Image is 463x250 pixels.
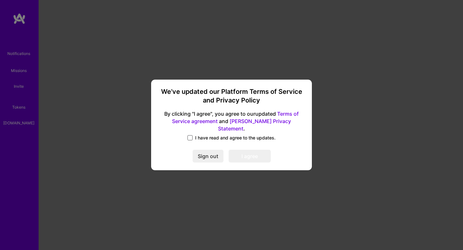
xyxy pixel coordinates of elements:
[193,150,223,163] button: Sign out
[172,111,299,124] a: Terms of Service agreement
[229,150,271,163] button: I agree
[159,110,304,132] span: By clicking "I agree", you agree to our updated and .
[195,135,276,141] span: I have read and agree to the updates.
[218,118,291,131] a: [PERSON_NAME] Privacy Statement
[159,87,304,105] h3: We’ve updated our Platform Terms of Service and Privacy Policy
